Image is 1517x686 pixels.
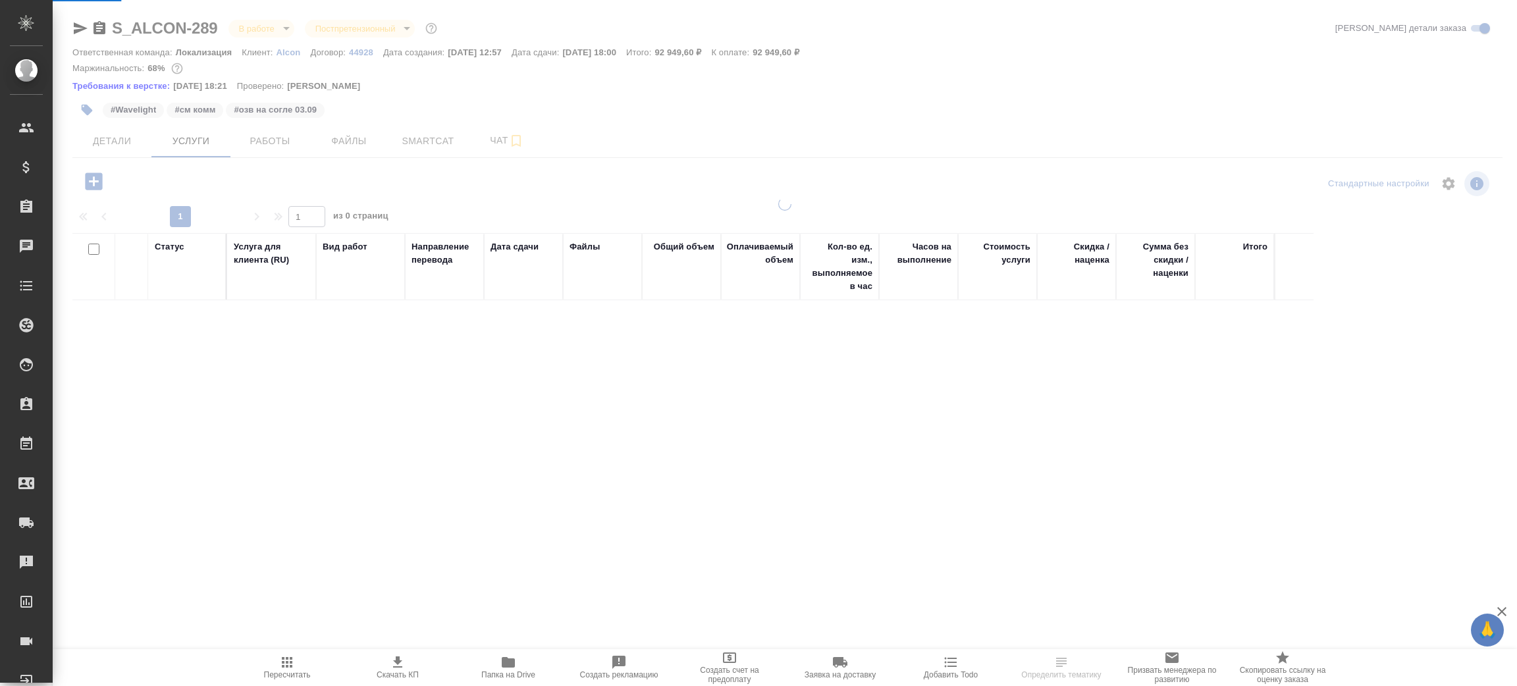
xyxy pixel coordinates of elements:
[1044,240,1109,267] div: Скидка / наценка
[155,240,184,253] div: Статус
[1243,240,1267,253] div: Итого
[886,240,951,267] div: Часов на выполнение
[1476,616,1499,644] span: 🙏
[807,240,872,293] div: Кол-во ед. изм., выполняемое в час
[234,240,309,267] div: Услуга для клиента (RU)
[323,240,367,253] div: Вид работ
[1471,614,1504,646] button: 🙏
[654,240,714,253] div: Общий объем
[570,240,600,253] div: Файлы
[491,240,539,253] div: Дата сдачи
[727,240,793,267] div: Оплачиваемый объем
[412,240,477,267] div: Направление перевода
[1123,240,1188,280] div: Сумма без скидки / наценки
[965,240,1030,267] div: Стоимость услуги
